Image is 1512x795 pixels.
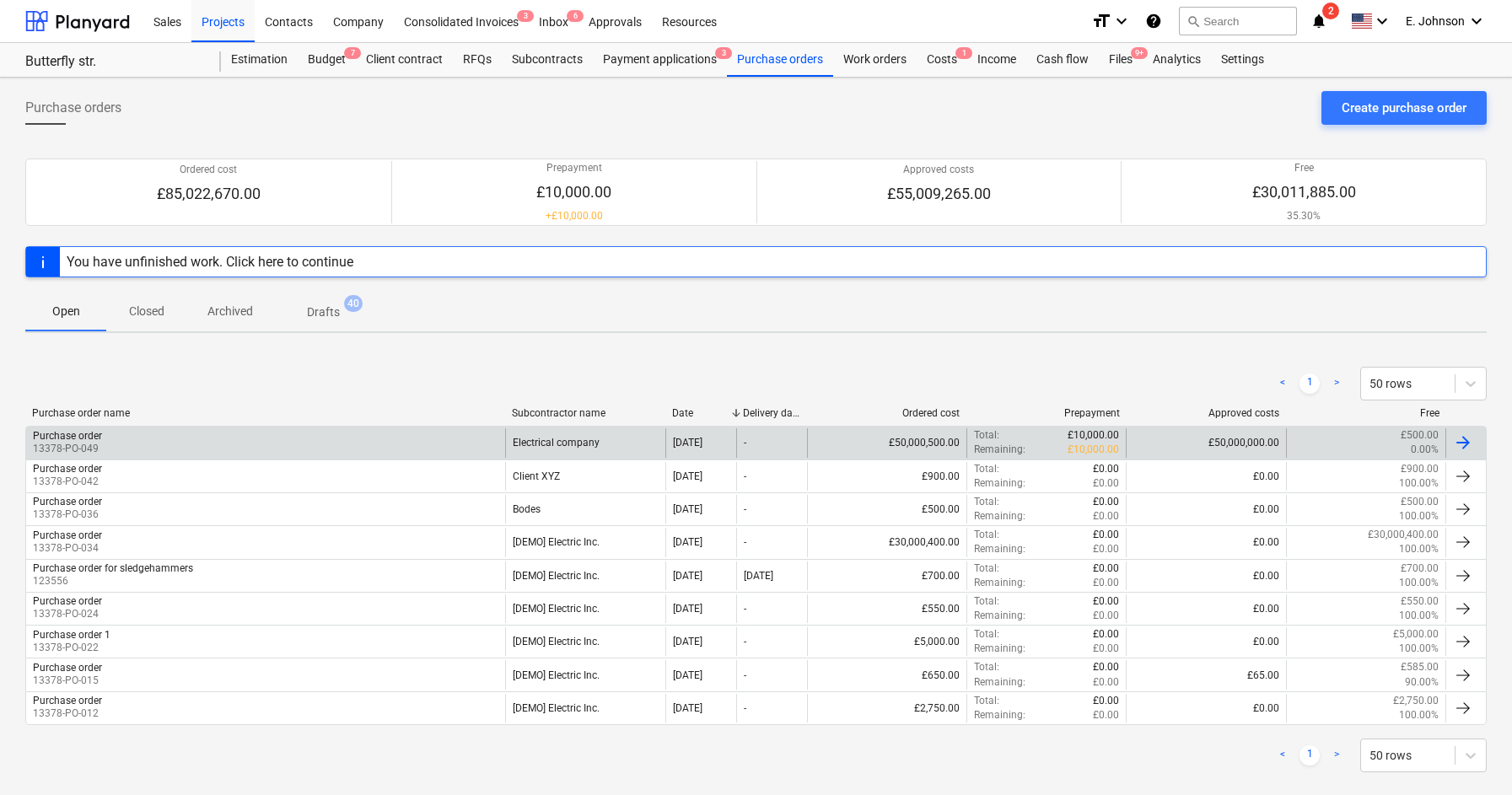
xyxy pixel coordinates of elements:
[505,627,665,656] div: [DEMO] Electric Inc.
[567,10,584,22] span: 6
[974,509,1025,524] p: Remaining :
[1399,576,1439,590] p: 100.00%
[33,541,102,556] p: 13378-PO-034
[453,43,502,77] div: RFQs
[744,437,746,449] div: -
[807,594,966,623] div: £550.00
[1126,561,1285,590] div: £0.00
[1179,7,1297,35] button: Search
[807,462,966,491] div: £900.00
[1399,542,1439,556] p: 100.00%
[1372,11,1392,31] i: keyboard_arrow_down
[1091,11,1111,31] i: format_size
[505,594,665,623] div: [DEMO] Electric Inc.
[1143,43,1211,77] div: Analytics
[917,43,967,77] div: Costs
[33,695,102,706] div: Purchase order
[344,47,361,59] span: 7
[1401,561,1439,576] p: £700.00
[33,463,102,475] div: Purchase order
[814,407,960,419] div: Ordered cost
[807,495,966,524] div: £500.00
[505,528,665,556] div: [DEMO] Electric Inc.
[593,43,727,77] div: Payment applications
[1399,509,1439,524] p: 100.00%
[221,43,298,77] a: Estimation
[744,536,746,548] div: -
[1252,182,1356,202] p: £30,011,885.00
[744,570,773,582] div: [DATE]
[505,694,665,722] div: [DEMO] Electric Inc.
[974,428,999,443] p: Total :
[1126,428,1285,457] div: £50,000,000.00
[593,43,727,77] a: Payment applications3
[1093,609,1119,623] p: £0.00
[1405,675,1439,690] p: 90.00%
[807,660,966,689] div: £650.00
[126,303,167,320] p: Closed
[33,475,102,489] p: 13378-PO-042
[1252,161,1356,175] p: Free
[33,442,102,456] p: 13378-PO-049
[1093,708,1119,722] p: £0.00
[1393,627,1439,642] p: £5,000.00
[307,303,340,321] p: Drafts
[1393,694,1439,708] p: £2,750.00
[974,476,1025,491] p: Remaining :
[1401,495,1439,509] p: £500.00
[33,508,102,522] p: 13378-PO-036
[973,407,1120,419] div: Prepayment
[1126,594,1285,623] div: £0.00
[505,495,665,524] div: Bodes
[974,561,999,576] p: Total :
[505,660,665,689] div: [DEMO] Electric Inc.
[744,603,746,615] div: -
[1342,97,1466,119] div: Create purchase order
[807,627,966,656] div: £5,000.00
[33,607,102,621] p: 13378-PO-024
[1326,373,1347,394] a: Next page
[1093,627,1119,642] p: £0.00
[974,609,1025,623] p: Remaining :
[955,47,972,59] span: 1
[1111,11,1132,31] i: keyboard_arrow_down
[1093,495,1119,509] p: £0.00
[833,43,917,77] div: Work orders
[727,43,833,77] a: Purchase orders
[33,662,102,674] div: Purchase order
[744,702,746,714] div: -
[1126,694,1285,722] div: £0.00
[807,528,966,556] div: £30,000,400.00
[207,303,253,320] p: Archived
[1093,542,1119,556] p: £0.00
[1126,660,1285,689] div: £65.00
[502,43,593,77] a: Subcontracts
[974,443,1025,457] p: Remaining :
[1126,627,1285,656] div: £0.00
[1399,476,1439,491] p: 100.00%
[1126,495,1285,524] div: £0.00
[1401,594,1439,609] p: £550.00
[974,642,1025,656] p: Remaining :
[807,561,966,590] div: £700.00
[33,674,102,688] p: 13378-PO-015
[887,184,991,204] p: £55,009,265.00
[1399,609,1439,623] p: 100.00%
[33,641,110,655] p: 13378-PO-022
[1026,43,1099,77] a: Cash flow
[673,603,702,615] div: [DATE]
[1322,3,1339,19] span: 2
[536,182,611,202] p: £10,000.00
[917,43,967,77] a: Costs1
[1406,14,1465,28] span: E. Johnson
[1068,443,1119,457] p: £10,000.00
[25,98,121,118] span: Purchase orders
[1093,576,1119,590] p: £0.00
[46,303,86,320] p: Open
[744,669,746,681] div: -
[673,470,702,482] div: [DATE]
[1131,47,1148,59] span: 9+
[356,43,453,77] div: Client contract
[974,694,999,708] p: Total :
